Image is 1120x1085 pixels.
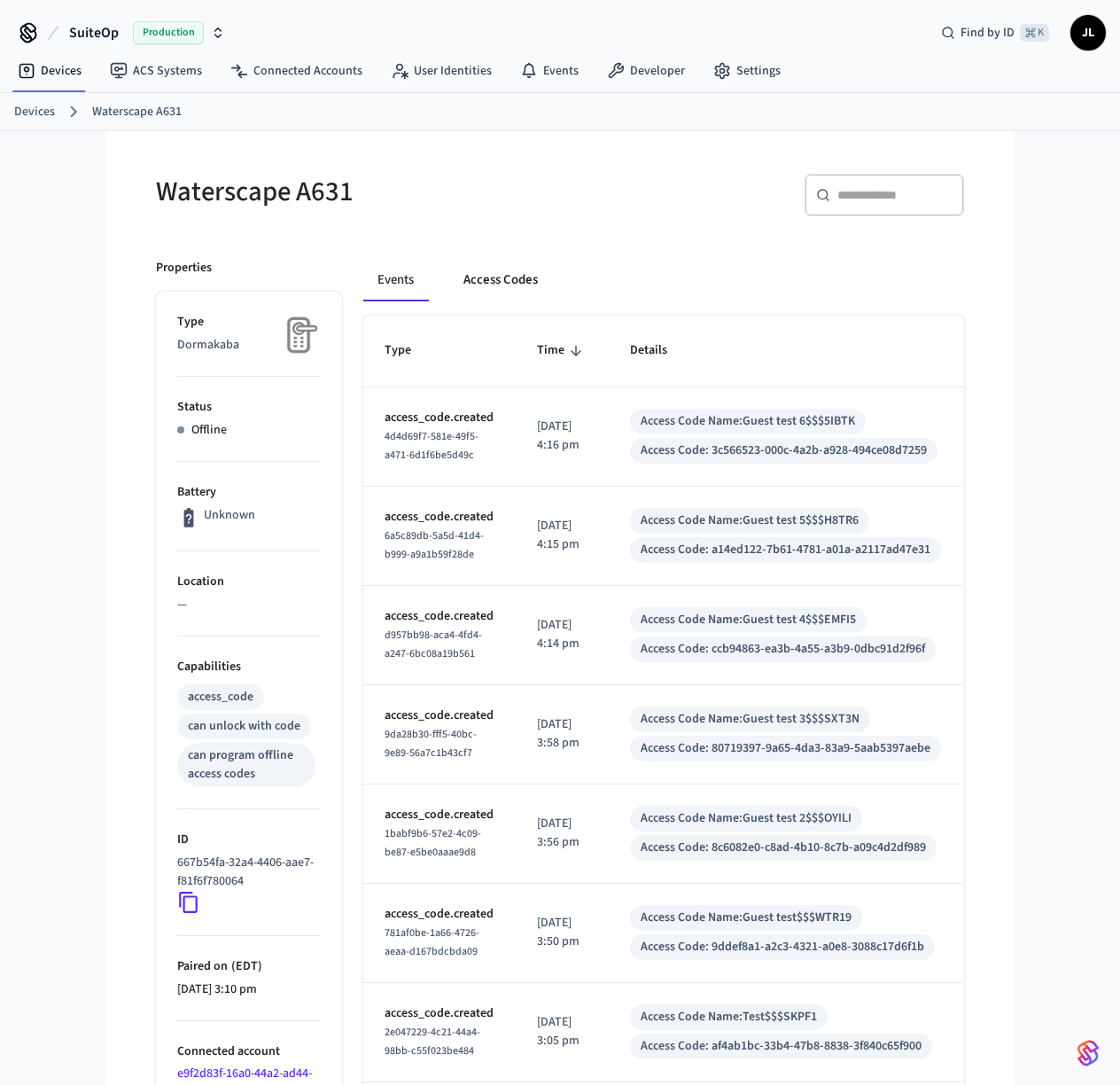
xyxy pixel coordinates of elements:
div: ant example [363,259,964,301]
div: Access Code Name: Guest test 6$$$5IBTK [641,412,855,431]
span: Production [133,21,204,44]
span: d957bb98-aca4-4fd4-a247-6bc08a19b561 [385,628,482,661]
span: Details [630,337,690,364]
button: Access Codes [449,259,552,301]
div: Find by ID⌘ K [927,17,1063,49]
span: Time [537,337,587,364]
h5: Waterscape A631 [156,174,549,210]
p: Properties [156,259,212,277]
p: access_code.created [385,607,494,626]
span: Type [385,337,434,364]
p: [DATE] 4:14 pm [537,616,587,653]
span: SuiteOp [69,22,119,43]
p: Location [177,573,321,591]
p: 667b54fa-32a4-4406-aae7-f81f6f780064 [177,854,314,891]
a: Settings [699,55,795,87]
div: Access Code: 9ddef8a1-a2c3-4321-a0e8-3088c17d6f1b [641,938,924,956]
p: Capabilities [177,658,321,676]
span: JL [1072,17,1104,49]
p: Type [177,313,321,332]
a: Events [506,55,593,87]
p: access_code.created [385,905,494,924]
p: [DATE] 3:50 pm [537,914,587,951]
p: Battery [177,483,321,502]
a: Connected Accounts [216,55,377,87]
p: [DATE] 3:10 pm [177,980,321,999]
a: User Identities [377,55,506,87]
div: Access Code Name: Guest test 2$$$OYILI [641,809,852,828]
div: can unlock with code [188,717,300,736]
p: Paired on [177,957,321,976]
div: Access Code: 8c6082e0-c8ad-4b10-8c7b-a09c4d2df989 [641,839,926,857]
p: [DATE] 3:56 pm [537,815,587,852]
span: 1babf9b6-57e2-4c09-be87-e5be0aaae9d8 [385,826,481,860]
div: Access Code: 80719397-9a65-4da3-83a9-5aab5397aebe [641,739,930,758]
span: 781af0be-1a66-4726-aeaa-d167bdcbda09 [385,925,479,959]
p: [DATE] 4:16 pm [537,418,587,455]
span: ⌘ K [1020,24,1049,42]
div: access_code [188,688,253,706]
p: access_code.created [385,706,494,725]
div: can program offline access codes [188,746,305,784]
div: Access Code: af4ab1bc-33b4-47b8-8838-3f840c65f900 [641,1037,922,1056]
div: Access Code: a14ed122-7b61-4781-a01a-a2117ad47e31 [641,541,930,559]
span: Find by ID [961,24,1015,42]
span: ( EDT ) [228,957,262,975]
p: Offline [191,421,227,440]
div: Access Code Name: Guest test$$$WTR19 [641,909,852,927]
p: access_code.created [385,508,494,527]
a: Developer [593,55,699,87]
p: Connected account [177,1042,321,1061]
p: — [177,596,321,614]
p: access_code.created [385,1004,494,1023]
p: Unknown [204,506,255,525]
img: Placeholder Lock Image [276,313,321,357]
span: 6a5c89db-5a5d-41d4-b999-a9a1b59f28de [385,528,484,562]
button: Events [363,259,428,301]
p: [DATE] 4:15 pm [537,517,587,554]
a: Devices [14,103,55,121]
a: Waterscape A631 [92,103,182,121]
span: 2e047229-4c21-44a4-98bb-c55f023be484 [385,1025,480,1058]
p: [DATE] 3:58 pm [537,715,587,753]
div: Access Code: ccb94863-ea3b-4a55-a3b9-0dbc91d2f96f [641,640,925,659]
a: Devices [4,55,96,87]
a: ACS Systems [96,55,216,87]
p: access_code.created [385,806,494,824]
p: Status [177,398,321,417]
div: Access Code Name: Guest test 3$$$SXT3N [641,710,859,729]
span: 9da28b30-fff5-40bc-9e89-56a7c1b43cf7 [385,727,477,761]
div: Access Code: 3c566523-000c-4a2b-a928-494ce08d7259 [641,441,927,460]
button: JL [1070,15,1106,51]
p: ID [177,831,321,849]
div: Access Code Name: Guest test 5$$$H8TR6 [641,511,859,530]
p: Dormakaba [177,336,321,355]
img: SeamLogoGradient.69752ec5.svg [1077,1039,1099,1067]
div: Access Code Name: Test$$$SKPF1 [641,1008,817,1026]
p: [DATE] 3:05 pm [537,1013,587,1050]
p: access_code.created [385,409,494,427]
div: Access Code Name: Guest test 4$$$EMFI5 [641,611,856,629]
span: 4d4d69f7-581e-49f5-a471-6d1f6be5d49c [385,429,478,463]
